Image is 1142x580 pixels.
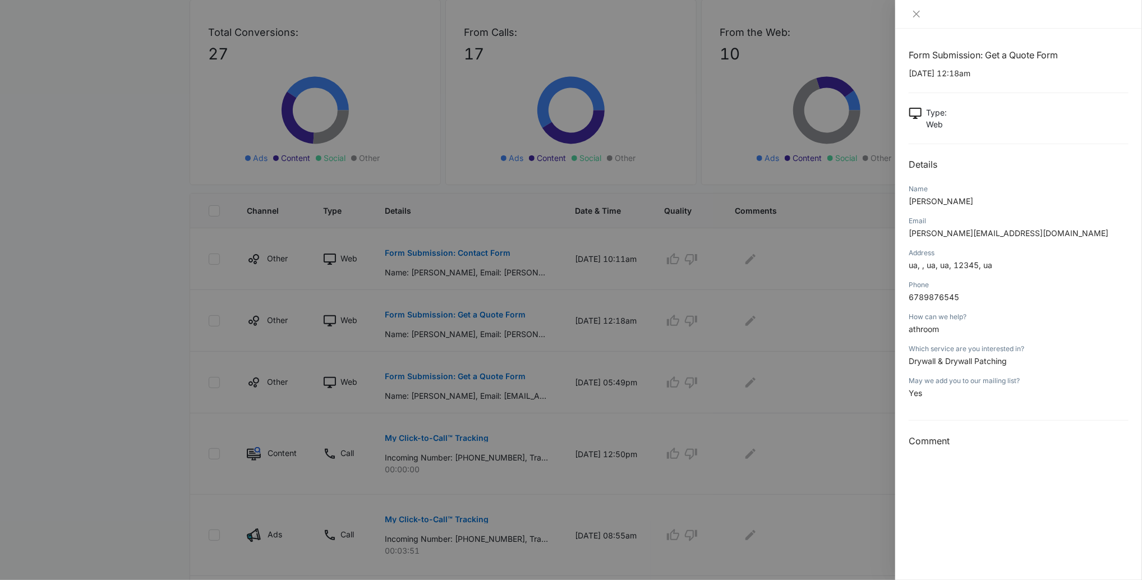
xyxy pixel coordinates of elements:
span: Drywall & Drywall Patching [909,356,1007,366]
span: Yes [909,388,922,398]
p: [DATE] 12:18am [909,67,1129,79]
h3: Comment [909,434,1129,448]
span: ua, , ua, ua, 12345, ua [909,260,992,270]
h2: Details [909,158,1129,171]
div: Address [909,248,1129,258]
div: Email [909,216,1129,226]
span: athroom [909,324,939,334]
p: Web [926,118,947,130]
div: Name [909,184,1129,194]
div: Which service are you interested in? [909,344,1129,354]
span: close [912,10,921,19]
h1: Form Submission: Get a Quote Form [909,48,1129,62]
div: How can we help? [909,312,1129,322]
span: [PERSON_NAME] [909,196,973,206]
p: Type : [926,107,947,118]
button: Close [909,9,924,19]
div: May we add you to our mailing list? [909,376,1129,386]
div: Phone [909,280,1129,290]
span: 6789876545 [909,292,959,302]
span: [PERSON_NAME][EMAIL_ADDRESS][DOMAIN_NAME] [909,228,1108,238]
